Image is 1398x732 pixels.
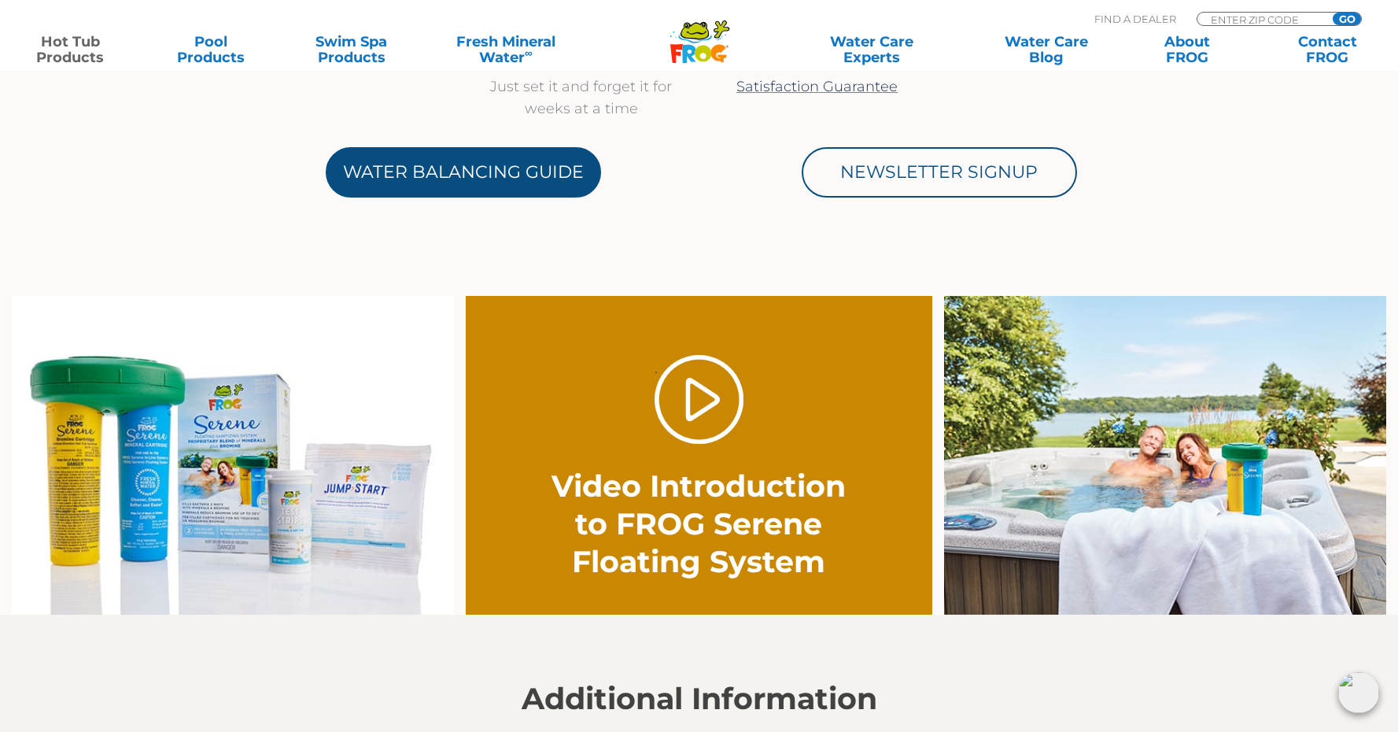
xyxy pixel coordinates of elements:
sup: ∞ [525,46,533,59]
a: Water Balancing Guide [326,147,601,198]
a: Swim SpaProducts [297,34,406,65]
a: Satisfaction Guarantee [736,78,898,95]
p: Just set it and forget it for weeks at a time [479,76,684,120]
a: ContactFROG [1273,34,1382,65]
a: Water CareExperts [783,34,961,65]
a: Hot TubProducts [16,34,125,65]
a: Play Video [655,355,743,444]
p: Find A Dealer [1094,12,1176,26]
h2: Video Introduction to FROG Serene Floating System [536,468,862,581]
h2: Additional Information [216,682,1183,716]
a: AboutFROG [1132,34,1241,65]
a: Fresh MineralWater∞ [437,34,574,65]
input: Zip Code Form [1209,13,1315,26]
input: GO [1333,13,1361,25]
img: serene-floater-hottub [944,296,1386,616]
a: Water CareBlog [992,34,1101,65]
a: PoolProducts [157,34,266,65]
img: serene-family [12,296,454,616]
img: openIcon [1338,672,1379,713]
a: Newsletter Signup [802,147,1077,198]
